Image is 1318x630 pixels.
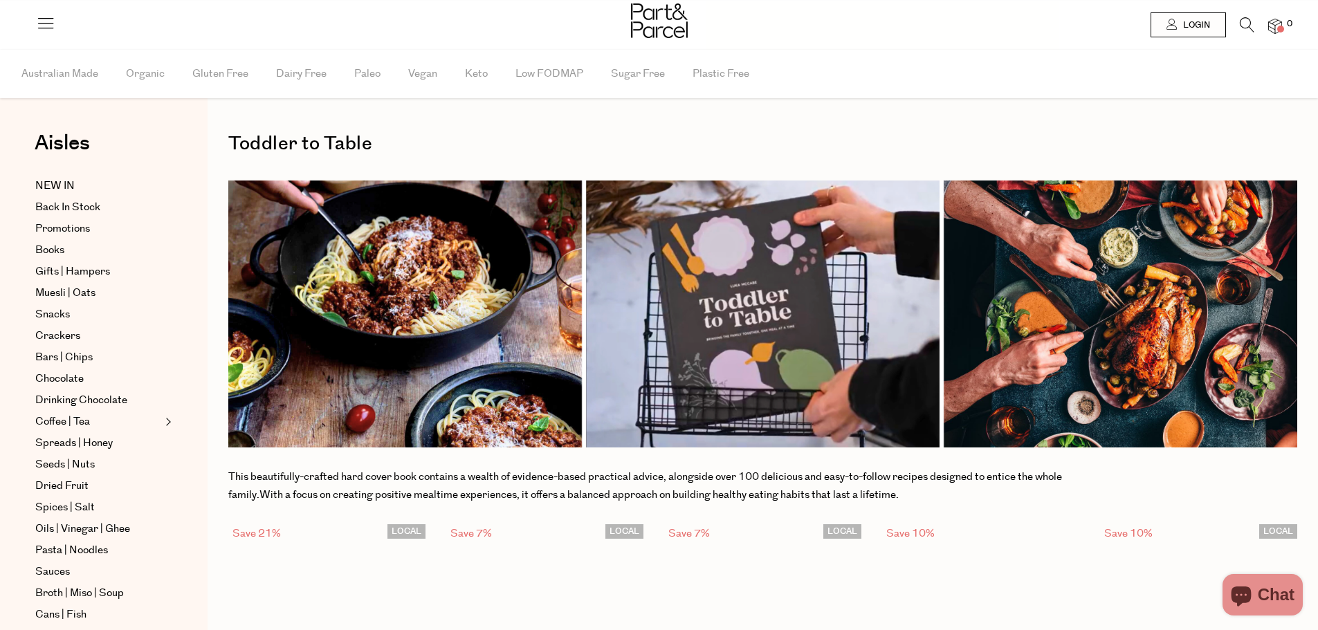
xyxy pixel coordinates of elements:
[35,564,70,580] span: Sauces
[228,128,1297,160] h1: Toddler to Table
[35,221,90,237] span: Promotions
[354,50,381,98] span: Paleo
[259,488,899,502] span: With a focus on creating positive mealtime experiences, it offers a balanced approach on building...
[35,499,95,516] span: Spices | Salt
[664,524,714,543] div: Save 7%
[1151,12,1226,37] a: Login
[126,50,165,98] span: Organic
[35,285,161,302] a: Muesli | Oats
[1283,18,1296,30] span: 0
[35,328,80,344] span: Crackers
[1259,524,1297,539] span: LOCAL
[35,414,161,430] a: Coffee | Tea
[35,242,64,259] span: Books
[882,524,939,543] div: Save 10%
[35,499,161,516] a: Spices | Salt
[35,478,89,494] span: Dried Fruit
[35,414,90,430] span: Coffee | Tea
[35,242,161,259] a: Books
[35,128,90,158] span: Aisles
[605,524,643,539] span: LOCAL
[35,221,161,237] a: Promotions
[35,285,95,302] span: Muesli | Oats
[21,50,98,98] span: Australian Made
[228,524,285,543] div: Save 21%
[228,470,1062,502] span: This beautifully-crafted hard cover book contains a wealth of evidence-based practical advice, al...
[35,178,161,194] a: NEW IN
[35,392,127,409] span: Drinking Chocolate
[192,50,248,98] span: Gluten Free
[35,542,161,559] a: Pasta | Noodles
[35,435,113,452] span: Spreads | Honey
[446,524,496,543] div: Save 7%
[35,328,161,344] a: Crackers
[35,606,86,623] span: Cans | Fish
[465,50,488,98] span: Keto
[1268,19,1282,33] a: 0
[631,3,688,38] img: Part&Parcel
[35,478,161,494] a: Dried Fruit
[823,524,861,539] span: LOCAL
[35,521,161,537] a: Oils | Vinegar | Ghee
[1100,524,1157,543] div: Save 10%
[35,263,110,280] span: Gifts | Hampers
[35,585,161,602] a: Broth | Miso | Soup
[387,524,425,539] span: LOCAL
[35,371,84,387] span: Chocolate
[515,50,583,98] span: Low FODMAP
[35,392,161,409] a: Drinking Chocolate
[228,180,1297,447] img: Milk_to_Meals_List_Cover_068d1af6-f23c-4baa-94a5-c8cb85396b69.png
[35,199,100,216] span: Back In Stock
[35,349,161,366] a: Bars | Chips
[276,50,327,98] span: Dairy Free
[35,456,95,473] span: Seeds | Nuts
[35,306,161,323] a: Snacks
[35,542,108,559] span: Pasta | Noodles
[35,306,70,323] span: Snacks
[35,456,161,473] a: Seeds | Nuts
[35,263,161,280] a: Gifts | Hampers
[611,50,665,98] span: Sugar Free
[35,349,93,366] span: Bars | Chips
[408,50,437,98] span: Vegan
[35,564,161,580] a: Sauces
[693,50,749,98] span: Plastic Free
[35,133,90,167] a: Aisles
[35,371,161,387] a: Chocolate
[35,606,161,623] a: Cans | Fish
[35,521,130,537] span: Oils | Vinegar | Ghee
[1218,574,1307,619] inbox-online-store-chat: Shopify online store chat
[35,199,161,216] a: Back In Stock
[35,435,161,452] a: Spreads | Honey
[35,585,124,602] span: Broth | Miso | Soup
[35,178,75,194] span: NEW IN
[162,414,172,430] button: Expand/Collapse Coffee | Tea
[1180,19,1210,31] span: Login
